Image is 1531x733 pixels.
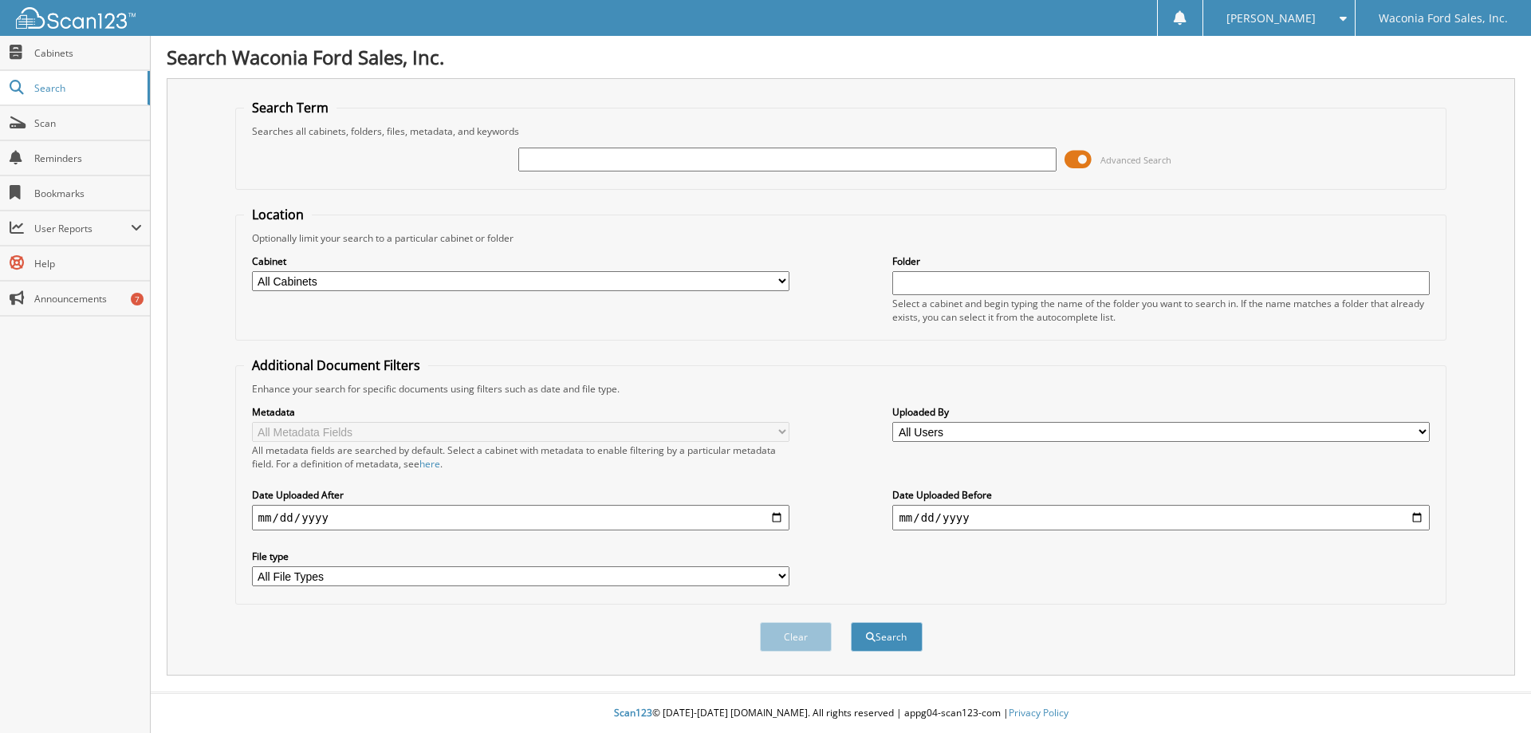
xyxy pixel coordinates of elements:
div: Select a cabinet and begin typing the name of the folder you want to search in. If the name match... [892,297,1430,324]
span: Help [34,257,142,270]
span: [PERSON_NAME] [1226,14,1316,23]
a: here [419,457,440,471]
label: Folder [892,254,1430,268]
input: end [892,505,1430,530]
h1: Search Waconia Ford Sales, Inc. [167,44,1515,70]
div: Searches all cabinets, folders, files, metadata, and keywords [244,124,1439,138]
img: scan123-logo-white.svg [16,7,136,29]
span: Advanced Search [1100,154,1171,166]
button: Clear [760,622,832,652]
label: Cabinet [252,254,789,268]
span: Scan123 [614,706,652,719]
label: Metadata [252,405,789,419]
div: Optionally limit your search to a particular cabinet or folder [244,231,1439,245]
div: © [DATE]-[DATE] [DOMAIN_NAME]. All rights reserved | appg04-scan123-com | [151,694,1531,733]
div: Enhance your search for specific documents using filters such as date and file type. [244,382,1439,396]
button: Search [851,622,923,652]
label: Uploaded By [892,405,1430,419]
label: Date Uploaded After [252,488,789,502]
span: Waconia Ford Sales, Inc. [1379,14,1508,23]
input: start [252,505,789,530]
span: Search [34,81,140,95]
legend: Additional Document Filters [244,357,428,374]
span: Scan [34,116,142,130]
span: Bookmarks [34,187,142,200]
div: 7 [131,293,144,305]
legend: Location [244,206,312,223]
span: Announcements [34,292,142,305]
span: Reminders [34,152,142,165]
legend: Search Term [244,99,337,116]
label: File type [252,550,789,563]
a: Privacy Policy [1009,706,1069,719]
label: Date Uploaded Before [892,488,1430,502]
span: Cabinets [34,46,142,60]
iframe: Chat Widget [1451,656,1531,733]
div: All metadata fields are searched by default. Select a cabinet with metadata to enable filtering b... [252,443,789,471]
span: User Reports [34,222,131,235]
